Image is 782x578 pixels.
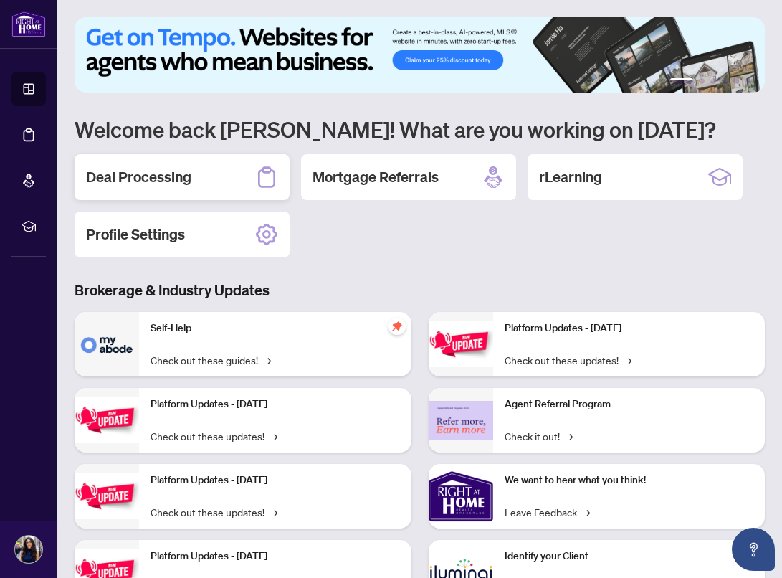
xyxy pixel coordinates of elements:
[505,352,631,368] a: Check out these updates!→
[11,11,46,37] img: logo
[566,428,573,444] span: →
[15,536,42,563] img: Profile Icon
[733,78,739,84] button: 5
[722,78,728,84] button: 4
[505,321,754,336] p: Platform Updates - [DATE]
[270,428,277,444] span: →
[151,549,400,564] p: Platform Updates - [DATE]
[75,280,765,300] h3: Brokerage & Industry Updates
[264,352,271,368] span: →
[388,318,406,335] span: pushpin
[505,549,754,564] p: Identify your Client
[583,504,590,520] span: →
[86,224,185,245] h2: Profile Settings
[75,115,765,143] h1: Welcome back [PERSON_NAME]! What are you working on [DATE]?
[151,473,400,488] p: Platform Updates - [DATE]
[429,321,493,366] img: Platform Updates - June 23, 2025
[151,397,400,412] p: Platform Updates - [DATE]
[505,397,754,412] p: Agent Referral Program
[699,78,705,84] button: 2
[86,167,191,187] h2: Deal Processing
[151,504,277,520] a: Check out these updates!→
[75,397,139,442] img: Platform Updates - September 16, 2025
[151,321,400,336] p: Self-Help
[75,17,765,93] img: Slide 0
[505,428,573,444] a: Check it out!→
[745,78,750,84] button: 6
[732,528,775,571] button: Open asap
[75,312,139,376] img: Self-Help
[539,167,602,187] h2: rLearning
[313,167,439,187] h2: Mortgage Referrals
[710,78,716,84] button: 3
[505,504,590,520] a: Leave Feedback→
[151,428,277,444] a: Check out these updates!→
[75,473,139,518] img: Platform Updates - July 21, 2025
[505,473,754,488] p: We want to hear what you think!
[151,352,271,368] a: Check out these guides!→
[429,401,493,440] img: Agent Referral Program
[429,464,493,529] img: We want to hear what you think!
[624,352,631,368] span: →
[670,78,693,84] button: 1
[270,504,277,520] span: →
